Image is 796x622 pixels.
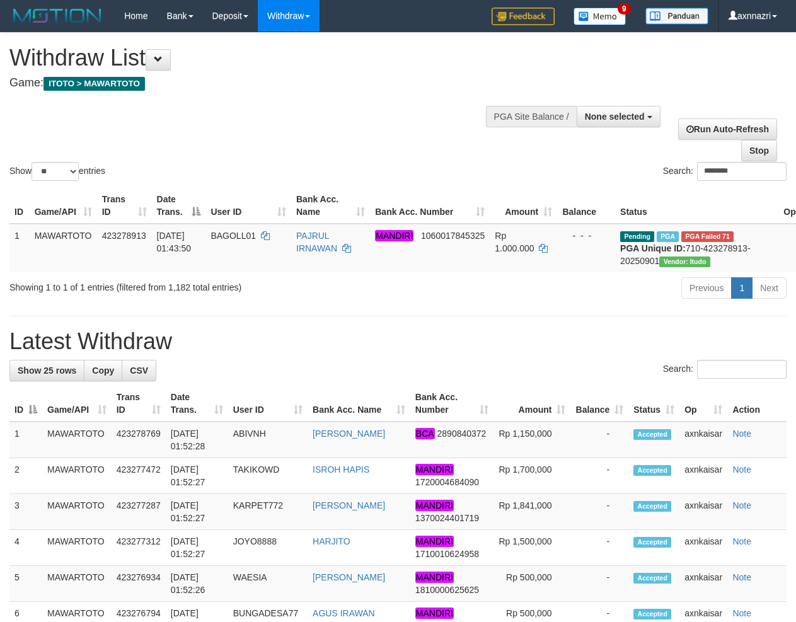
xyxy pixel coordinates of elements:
a: AGUS IRAWAN [313,608,375,618]
span: ITOTO > MAWARTOTO [43,77,145,91]
a: Note [732,536,751,546]
input: Search: [697,360,787,379]
span: BAGOLL01 [211,231,256,241]
td: KARPET772 [228,494,308,530]
span: [DATE] 01:43:50 [157,231,192,253]
b: PGA Unique ID: [620,243,686,253]
td: axnkaisar [679,494,727,530]
td: 423277287 [112,494,166,530]
td: MAWARTOTO [42,494,112,530]
td: [DATE] 01:52:27 [166,458,228,494]
input: Search: [697,162,787,181]
span: Copy [92,366,114,376]
td: MAWARTOTO [42,530,112,566]
th: Game/API: activate to sort column ascending [42,386,112,422]
a: Next [752,277,787,299]
a: Copy [84,360,122,381]
th: Op: activate to sort column ascending [679,386,727,422]
td: 1 [9,422,42,458]
td: MAWARTOTO [42,422,112,458]
td: - [570,530,628,566]
label: Search: [663,162,787,181]
span: Accepted [633,609,671,619]
a: Stop [741,140,777,161]
th: Bank Acc. Number: activate to sort column ascending [410,386,493,422]
a: Note [732,464,751,475]
span: Accepted [633,429,671,440]
td: - [570,566,628,602]
td: MAWARTOTO [30,224,97,272]
span: Copy 1720004684090 to clipboard [415,477,479,487]
td: axnkaisar [679,530,727,566]
a: HARJITO [313,536,350,546]
em: MANDIRI [415,500,454,511]
em: MANDIRI [415,572,454,583]
td: 3 [9,494,42,530]
th: Bank Acc. Name: activate to sort column ascending [308,386,410,422]
td: 423277472 [112,458,166,494]
h1: Withdraw List [9,45,518,71]
td: Rp 1,841,000 [493,494,571,530]
td: Rp 1,700,000 [493,458,571,494]
th: Status: activate to sort column ascending [628,386,679,422]
td: MAWARTOTO [42,566,112,602]
span: Accepted [633,465,671,476]
span: Pending [620,231,654,242]
span: Vendor URL: https://secure6.1velocity.biz [659,256,710,267]
span: PGA Error [681,231,734,242]
td: TAKIKOWD [228,458,308,494]
span: Copy 1060017845325 to clipboard [421,231,485,241]
a: CSV [122,360,156,381]
em: MANDIRI [415,608,454,619]
th: Amount: activate to sort column ascending [490,188,557,224]
td: - [570,494,628,530]
a: [PERSON_NAME] [313,429,385,439]
td: WAESIA [228,566,308,602]
span: None selected [585,112,645,122]
button: None selected [577,106,660,127]
a: Note [732,572,751,582]
a: PAJRUL IRNAWAN [296,231,337,253]
span: Copy 1370024401719 to clipboard [415,513,479,523]
em: MANDIRI [375,230,413,241]
a: [PERSON_NAME] [313,500,385,510]
td: 4 [9,530,42,566]
th: Action [727,386,787,422]
em: MANDIRI [415,464,454,475]
td: 2 [9,458,42,494]
a: [PERSON_NAME] [313,572,385,582]
th: User ID: activate to sort column ascending [228,386,308,422]
th: Bank Acc. Number: activate to sort column ascending [370,188,490,224]
span: Show 25 rows [18,366,76,376]
span: Rp 1.000.000 [495,231,534,253]
td: [DATE] 01:52:27 [166,530,228,566]
td: MAWARTOTO [42,458,112,494]
h4: Game: [9,77,518,89]
td: 423278769 [112,422,166,458]
span: Accepted [633,573,671,584]
td: 423276934 [112,566,166,602]
td: axnkaisar [679,422,727,458]
th: Status [615,188,778,224]
th: Amount: activate to sort column ascending [493,386,571,422]
td: - [570,422,628,458]
a: Note [732,608,751,618]
td: axnkaisar [679,566,727,602]
a: Run Auto-Refresh [678,118,777,140]
span: Copy 1710010624958 to clipboard [415,549,479,559]
a: Show 25 rows [9,360,84,381]
span: Accepted [633,537,671,548]
span: Accepted [633,501,671,512]
th: ID [9,188,30,224]
th: ID: activate to sort column descending [9,386,42,422]
td: 5 [9,566,42,602]
td: [DATE] 01:52:28 [166,422,228,458]
label: Search: [663,360,787,379]
span: Copy 1810000625625 to clipboard [415,585,479,595]
img: panduan.png [645,8,708,25]
th: Trans ID: activate to sort column ascending [97,188,152,224]
div: PGA Site Balance / [486,106,577,127]
th: Balance [557,188,615,224]
td: JOYO8888 [228,530,308,566]
td: ABIVNH [228,422,308,458]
